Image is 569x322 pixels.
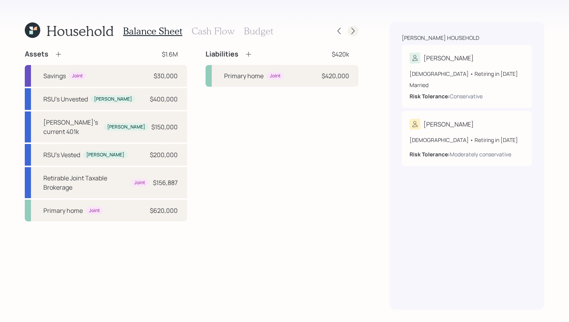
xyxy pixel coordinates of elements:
div: Moderately conservative [450,150,511,158]
div: Primary home [43,206,83,215]
div: Savings [43,71,66,80]
div: [PERSON_NAME] [107,124,145,130]
div: [DEMOGRAPHIC_DATA] • Retiring in [DATE] [410,136,524,144]
div: RSU's Unvested [43,94,88,104]
div: [PERSON_NAME] household [402,34,479,42]
div: RSU's Vested [43,150,80,159]
div: [PERSON_NAME] [94,96,132,103]
div: $156,887 [153,178,178,187]
div: Conservative [450,92,483,100]
div: Retirable Joint Taxable Brokerage [43,173,128,192]
b: Risk Tolerance: [410,151,450,158]
div: $620,000 [150,206,178,215]
div: [PERSON_NAME]'s current 401k [43,118,101,136]
div: Joint [89,207,100,214]
div: Married [410,81,524,89]
div: $200,000 [150,150,178,159]
h1: Household [46,22,114,39]
div: [PERSON_NAME] [86,152,124,158]
div: [PERSON_NAME] [423,53,474,63]
div: Primary home [224,71,264,80]
div: Joint [134,180,145,186]
div: $30,000 [154,71,178,80]
b: Risk Tolerance: [410,92,450,100]
div: $1.6M [162,50,178,59]
h3: Budget [244,26,273,37]
div: [DEMOGRAPHIC_DATA] • Retiring in [DATE] [410,70,524,78]
div: $420k [332,50,349,59]
div: $400,000 [150,94,178,104]
h3: Cash Flow [192,26,235,37]
div: Joint [270,73,281,79]
h3: Balance Sheet [123,26,182,37]
h4: Liabilities [206,50,238,58]
div: Joint [72,73,83,79]
div: [PERSON_NAME] [423,120,474,129]
div: $150,000 [151,122,178,132]
div: $420,000 [322,71,349,80]
h4: Assets [25,50,48,58]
